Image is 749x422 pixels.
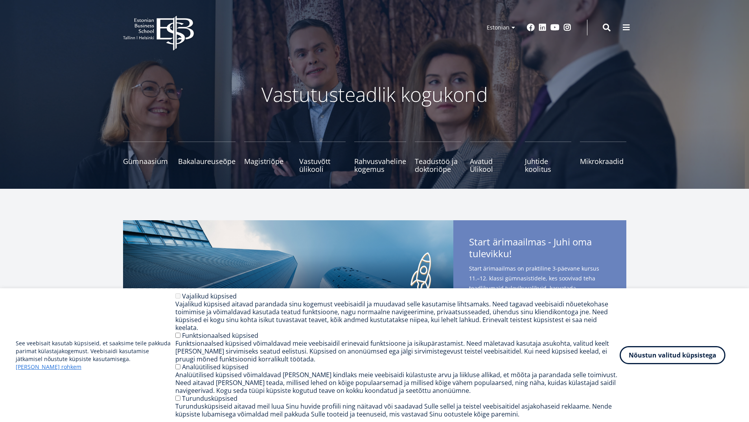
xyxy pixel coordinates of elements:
[299,142,346,173] a: Vastuvõtt ülikooli
[580,157,626,165] span: Mikrokraadid
[182,331,258,340] label: Funktsionaalsed küpsised
[563,24,571,31] a: Instagram
[244,157,291,165] span: Magistriõpe
[182,363,248,371] label: Analüütilised küpsised
[182,292,237,300] label: Vajalikud küpsised
[123,220,453,370] img: Start arimaailmas
[175,300,620,332] div: Vajalikud küpsised aitavad parandada sinu kogemust veebisaidil ja muudavad selle kasutamise lihts...
[415,157,461,173] span: Teadustöö ja doktoriõpe
[354,157,406,173] span: Rahvusvaheline kogemus
[415,142,461,173] a: Teadustöö ja doktoriõpe
[166,83,583,106] p: Vastutusteadlik kogukond
[182,394,237,403] label: Turundusküpsised
[580,142,626,173] a: Mikrokraadid
[469,236,611,262] span: Start ärimaailmas - Juhi oma
[178,142,236,173] a: Bakalaureuseõpe
[470,157,516,173] span: Avatud Ülikool
[16,339,175,371] p: See veebisait kasutab küpsiseid, et saaksime teile pakkuda parimat külastajakogemust. Veebisaidi ...
[525,157,571,173] span: Juhtide koolitus
[175,371,620,394] div: Analüütilised küpsised võimaldavad [PERSON_NAME] kindlaks meie veebisaidi külastuste arvu ja liik...
[16,363,81,371] a: [PERSON_NAME] rohkem
[354,142,406,173] a: Rahvusvaheline kogemus
[469,264,611,313] span: Start ärimaailmas on praktiline 3-päevane kursus 11.–12. klassi gümnasistidele, kes soovivad teha...
[175,402,620,418] div: Turundusküpsiseid aitavad meil luua Sinu huvide profiili ning näitavad või saadavad Sulle sellel ...
[299,157,346,173] span: Vastuvõtt ülikooli
[470,142,516,173] a: Avatud Ülikool
[123,157,169,165] span: Gümnaasium
[620,346,725,364] button: Nõustun valitud küpsistega
[175,339,620,363] div: Funktsionaalsed küpsised võimaldavad meie veebisaidil erinevaid funktsioone ja isikupärastamist. ...
[525,142,571,173] a: Juhtide koolitus
[527,24,535,31] a: Facebook
[178,157,236,165] span: Bakalaureuseõpe
[469,248,512,260] span: tulevikku!
[123,142,169,173] a: Gümnaasium
[539,24,547,31] a: Linkedin
[550,24,559,31] a: Youtube
[244,142,291,173] a: Magistriõpe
